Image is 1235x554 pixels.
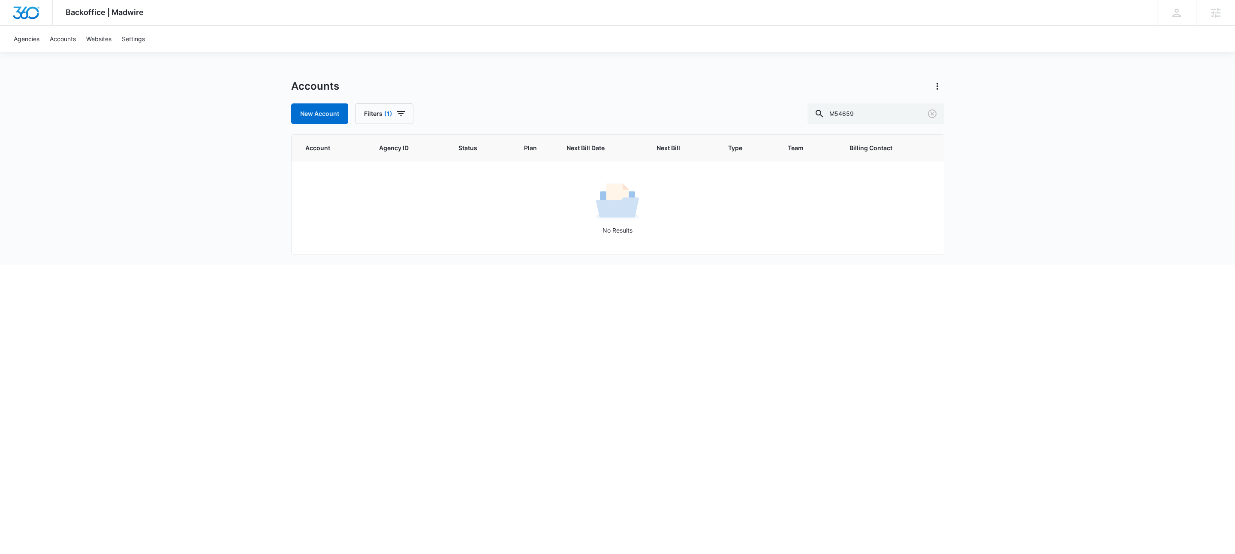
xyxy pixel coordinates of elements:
button: Filters(1) [355,103,413,124]
span: Status [458,143,491,152]
span: Backoffice | Madwire [66,8,144,17]
span: Team [788,143,816,152]
a: New Account [291,103,348,124]
span: Account [305,143,346,152]
span: Plan [524,143,546,152]
span: Type [728,143,755,152]
button: Clear [925,107,939,121]
img: No Results [596,181,639,224]
span: (1) [384,111,392,117]
a: Accounts [45,26,81,52]
a: Settings [117,26,150,52]
h1: Accounts [291,80,339,93]
span: Next Bill Date [566,143,624,152]
span: Next Bill [657,143,695,152]
input: Search [807,103,944,124]
span: Agency ID [379,143,425,152]
span: Billing Contact [849,143,909,152]
a: Websites [81,26,117,52]
a: Agencies [9,26,45,52]
button: Actions [931,79,944,93]
p: No Results [292,226,943,235]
